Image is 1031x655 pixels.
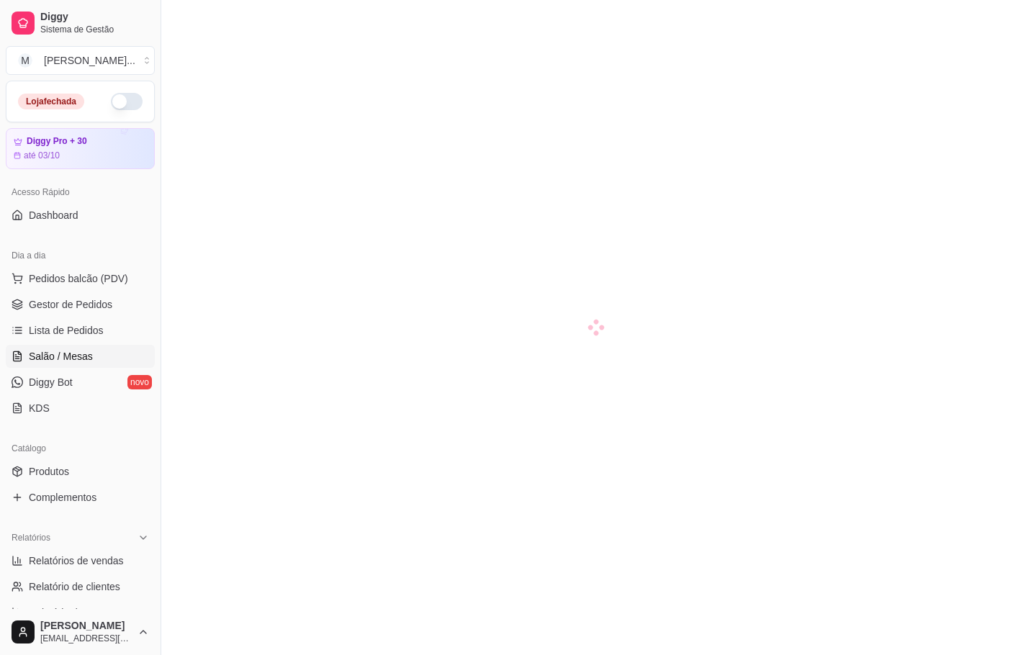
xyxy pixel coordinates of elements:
span: Relatório de mesas [29,605,116,620]
div: Dia a dia [6,244,155,267]
a: Diggy Botnovo [6,371,155,394]
span: Sistema de Gestão [40,24,149,35]
span: Relatórios [12,532,50,543]
button: Select a team [6,46,155,75]
span: Gestor de Pedidos [29,297,112,312]
span: Lista de Pedidos [29,323,104,338]
div: Acesso Rápido [6,181,155,204]
span: [PERSON_NAME] [40,620,132,633]
button: [PERSON_NAME][EMAIL_ADDRESS][DOMAIN_NAME] [6,615,155,649]
div: Loja fechada [18,94,84,109]
a: DiggySistema de Gestão [6,6,155,40]
a: KDS [6,397,155,420]
span: [EMAIL_ADDRESS][DOMAIN_NAME] [40,633,132,644]
a: Dashboard [6,204,155,227]
span: Dashboard [29,208,78,222]
span: Relatório de clientes [29,579,120,594]
span: KDS [29,401,50,415]
button: Alterar Status [111,93,143,110]
span: Salão / Mesas [29,349,93,363]
span: Diggy [40,11,149,24]
a: Relatório de clientes [6,575,155,598]
span: Pedidos balcão (PDV) [29,271,128,286]
div: Catálogo [6,437,155,460]
div: [PERSON_NAME] ... [44,53,135,68]
a: Relatório de mesas [6,601,155,624]
a: Gestor de Pedidos [6,293,155,316]
a: Diggy Pro + 30até 03/10 [6,128,155,169]
span: Complementos [29,490,96,505]
span: M [18,53,32,68]
span: Diggy Bot [29,375,73,389]
article: Diggy Pro + 30 [27,136,87,147]
a: Relatórios de vendas [6,549,155,572]
span: Relatórios de vendas [29,554,124,568]
article: até 03/10 [24,150,60,161]
a: Lista de Pedidos [6,319,155,342]
button: Pedidos balcão (PDV) [6,267,155,290]
span: Produtos [29,464,69,479]
a: Complementos [6,486,155,509]
a: Produtos [6,460,155,483]
a: Salão / Mesas [6,345,155,368]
